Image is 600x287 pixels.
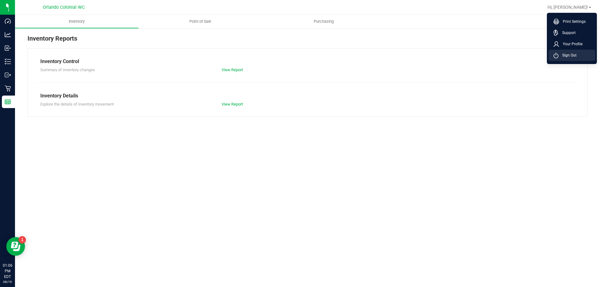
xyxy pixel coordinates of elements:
span: Orlando Colonial WC [43,5,85,10]
p: 08/19 [3,280,12,284]
a: Point of Sale [138,15,262,28]
a: Purchasing [262,15,385,28]
div: Inventory Reports [27,34,587,48]
a: View Report [222,102,243,106]
inline-svg: Outbound [5,72,11,78]
iframe: Resource center unread badge [18,236,26,244]
span: Your Profile [559,41,582,47]
a: Support [553,30,593,36]
span: Inventory [60,19,93,24]
inline-svg: Dashboard [5,18,11,24]
div: Inventory Control [40,58,575,65]
inline-svg: Retail [5,85,11,92]
span: Summary of inventory changes [40,67,95,72]
p: 01:06 PM EDT [3,263,12,280]
span: Point of Sale [181,19,220,24]
inline-svg: Inbound [5,45,11,51]
inline-svg: Inventory [5,58,11,65]
span: Explore the details of inventory movement [40,102,114,106]
span: Support [558,30,576,36]
li: Sign Out [548,50,595,61]
a: View Report [222,67,243,72]
inline-svg: Reports [5,99,11,105]
iframe: Resource center [6,237,25,256]
div: Inventory Details [40,92,575,100]
span: Sign Out [558,52,577,58]
span: Hi, [PERSON_NAME]! [547,5,588,10]
inline-svg: Analytics [5,32,11,38]
span: Purchasing [305,19,342,24]
span: Print Settings [559,18,586,25]
a: Inventory [15,15,138,28]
